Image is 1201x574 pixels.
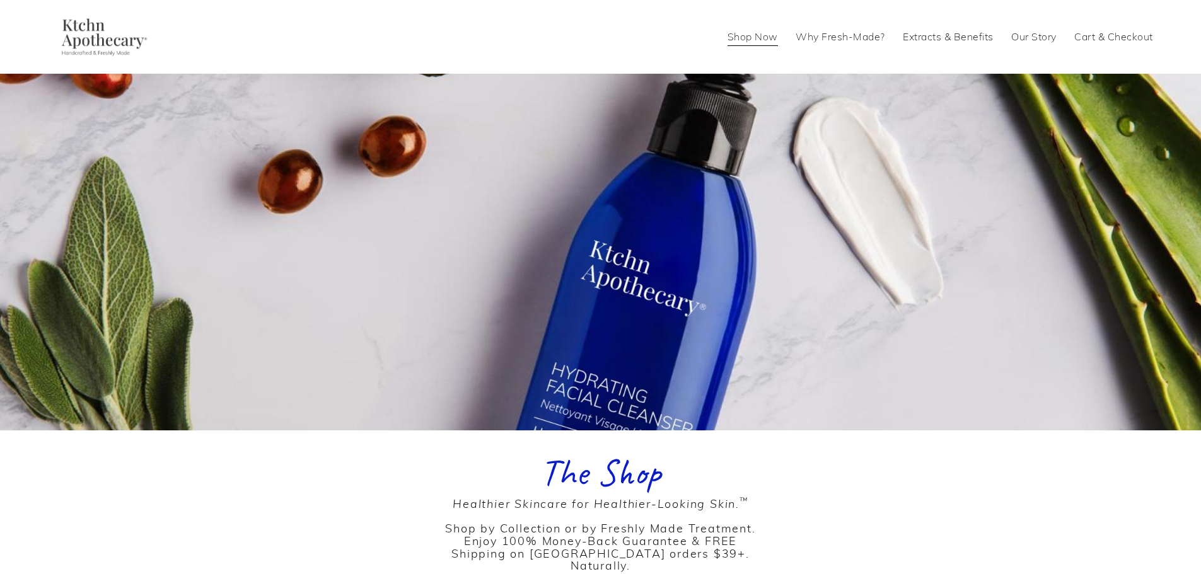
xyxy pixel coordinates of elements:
[1074,27,1153,47] a: Cart & Checkout
[796,27,885,47] a: Why Fresh-Made?
[1011,27,1057,47] a: Our Story
[453,495,748,511] em: Healthier Skincare for Healthier-Looking Skin.
[540,448,661,496] span: The Shop
[728,27,778,47] a: Shop Now
[48,18,156,56] img: Ktchn Apothecary
[903,27,994,47] a: Extracts & Benefits
[740,494,748,506] sup: ™
[445,495,755,573] span: Shop by Collection or by Freshly Made Treatment. Enjoy 100% Money-Back Guarantee & FREE Shipping ...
